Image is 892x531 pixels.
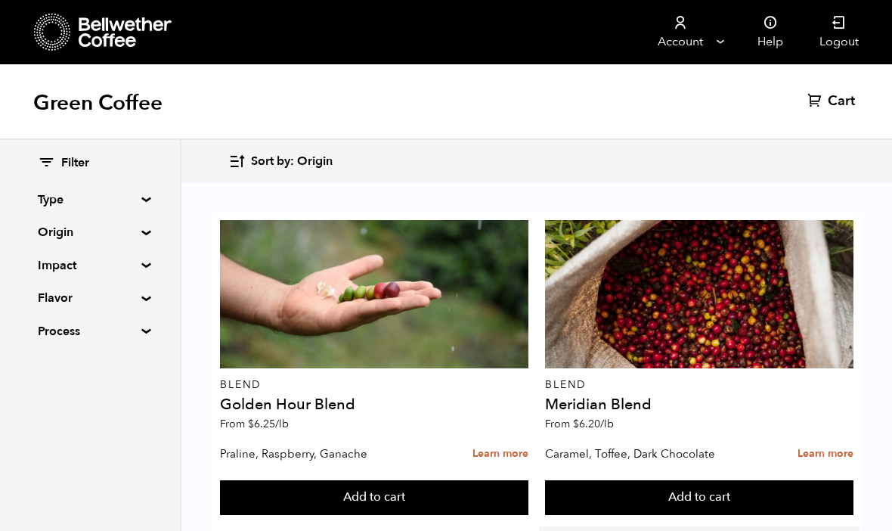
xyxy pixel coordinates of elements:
a: Learn more [798,438,853,470]
span: $ [573,417,579,431]
h1: Green Coffee [33,89,163,116]
span: /lb [600,417,614,431]
span: Filter [61,155,89,172]
summary: Origin [38,223,142,241]
h4: Meridian Blend [545,397,853,412]
span: $ [248,417,254,431]
p: Blend [220,380,528,390]
h4: Golden Hour Blend [220,397,528,412]
a: Cart [807,92,859,110]
summary: Process [38,322,142,340]
bdi: 6.25 [248,417,289,431]
span: Sort by: Origin [251,154,333,170]
summary: Type [38,191,142,209]
p: Caramel, Toffee, Dark Chocolate [545,442,729,465]
button: Add to cart [220,480,528,515]
bdi: 6.20 [573,417,614,431]
button: Add to cart [545,480,853,515]
summary: Impact [38,256,142,275]
span: From [545,417,614,431]
button: Sort by: Origin [228,144,333,179]
p: Blend [545,380,853,390]
p: Praline, Raspberry, Ganache [220,442,404,465]
span: /lb [275,417,289,431]
span: From [220,417,289,431]
a: Learn more [472,438,528,470]
summary: Flavor [38,289,142,307]
span: Cart [828,92,855,110]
